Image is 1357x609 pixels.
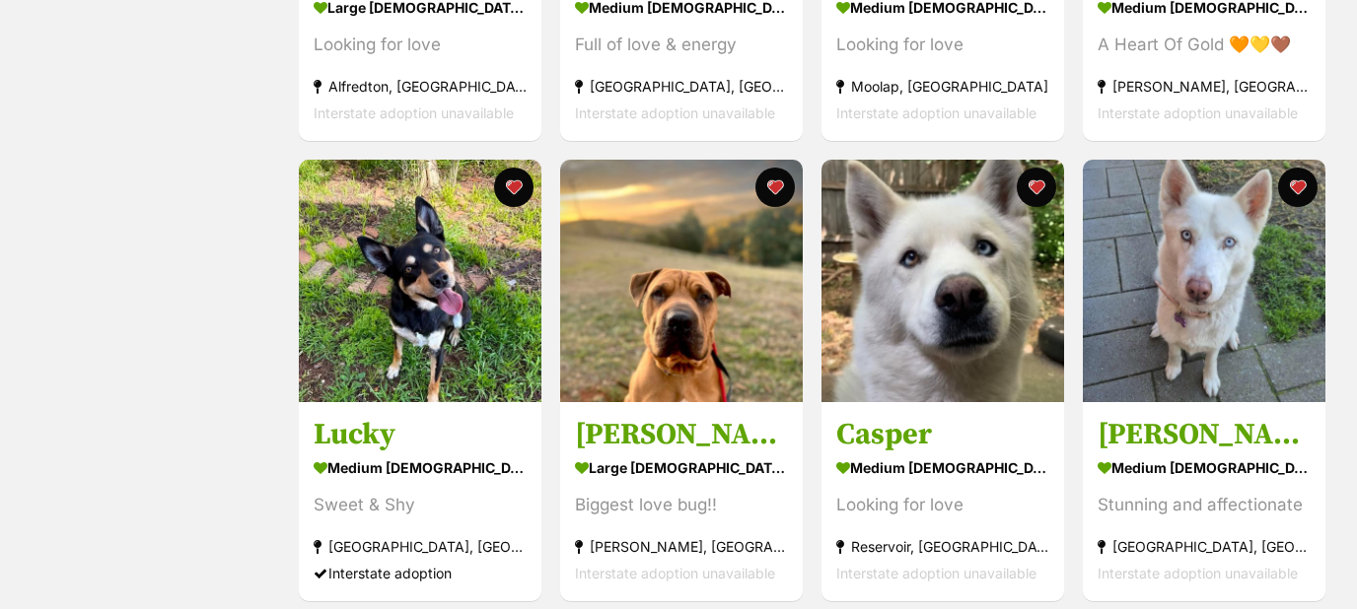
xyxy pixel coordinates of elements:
[575,32,788,58] div: Full of love & energy
[1098,417,1311,454] h3: [PERSON_NAME]
[1098,534,1311,561] div: [GEOGRAPHIC_DATA], [GEOGRAPHIC_DATA]
[1017,168,1056,207] button: favourite
[836,566,1036,582] span: Interstate adoption unavailable
[575,104,775,121] span: Interstate adoption unavailable
[314,73,527,100] div: Alfredton, [GEOGRAPHIC_DATA]
[1098,566,1298,582] span: Interstate adoption unavailable
[314,104,514,121] span: Interstate adoption unavailable
[575,73,788,100] div: [GEOGRAPHIC_DATA], [GEOGRAPHIC_DATA]
[1278,168,1318,207] button: favourite
[821,402,1064,602] a: Casper medium [DEMOGRAPHIC_DATA] Dog Looking for love Reservoir, [GEOGRAPHIC_DATA] Interstate ado...
[575,534,788,561] div: [PERSON_NAME], [GEOGRAPHIC_DATA]
[575,454,788,483] div: large [DEMOGRAPHIC_DATA] Dog
[1083,402,1325,602] a: [PERSON_NAME] medium [DEMOGRAPHIC_DATA] Dog Stunning and affectionate [GEOGRAPHIC_DATA], [GEOGRAP...
[560,160,803,402] img: Gary
[575,566,775,582] span: Interstate adoption unavailable
[314,534,527,561] div: [GEOGRAPHIC_DATA], [GEOGRAPHIC_DATA]
[1098,32,1311,58] div: A Heart Of Gold 🧡💛🤎
[314,32,527,58] div: Looking for love
[1098,104,1298,121] span: Interstate adoption unavailable
[755,168,795,207] button: favourite
[1098,454,1311,483] div: medium [DEMOGRAPHIC_DATA] Dog
[494,168,534,207] button: favourite
[314,561,527,587] div: Interstate adoption
[821,160,1064,402] img: Casper
[836,32,1049,58] div: Looking for love
[575,493,788,519] div: Biggest love bug!!
[836,417,1049,454] h3: Casper
[836,534,1049,561] div: Reservoir, [GEOGRAPHIC_DATA]
[299,402,541,602] a: Lucky medium [DEMOGRAPHIC_DATA] Dog Sweet & Shy [GEOGRAPHIC_DATA], [GEOGRAPHIC_DATA] Interstate a...
[836,454,1049,483] div: medium [DEMOGRAPHIC_DATA] Dog
[836,493,1049,519] div: Looking for love
[314,493,527,519] div: Sweet & Shy
[1083,160,1325,402] img: Ashie
[1098,73,1311,100] div: [PERSON_NAME], [GEOGRAPHIC_DATA]
[314,454,527,483] div: medium [DEMOGRAPHIC_DATA] Dog
[1098,493,1311,519] div: Stunning and affectionate
[299,160,541,402] img: Lucky
[836,104,1036,121] span: Interstate adoption unavailable
[560,402,803,602] a: [PERSON_NAME] large [DEMOGRAPHIC_DATA] Dog Biggest love bug!! [PERSON_NAME], [GEOGRAPHIC_DATA] In...
[575,417,788,454] h3: [PERSON_NAME]
[314,417,527,454] h3: Lucky
[836,73,1049,100] div: Moolap, [GEOGRAPHIC_DATA]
